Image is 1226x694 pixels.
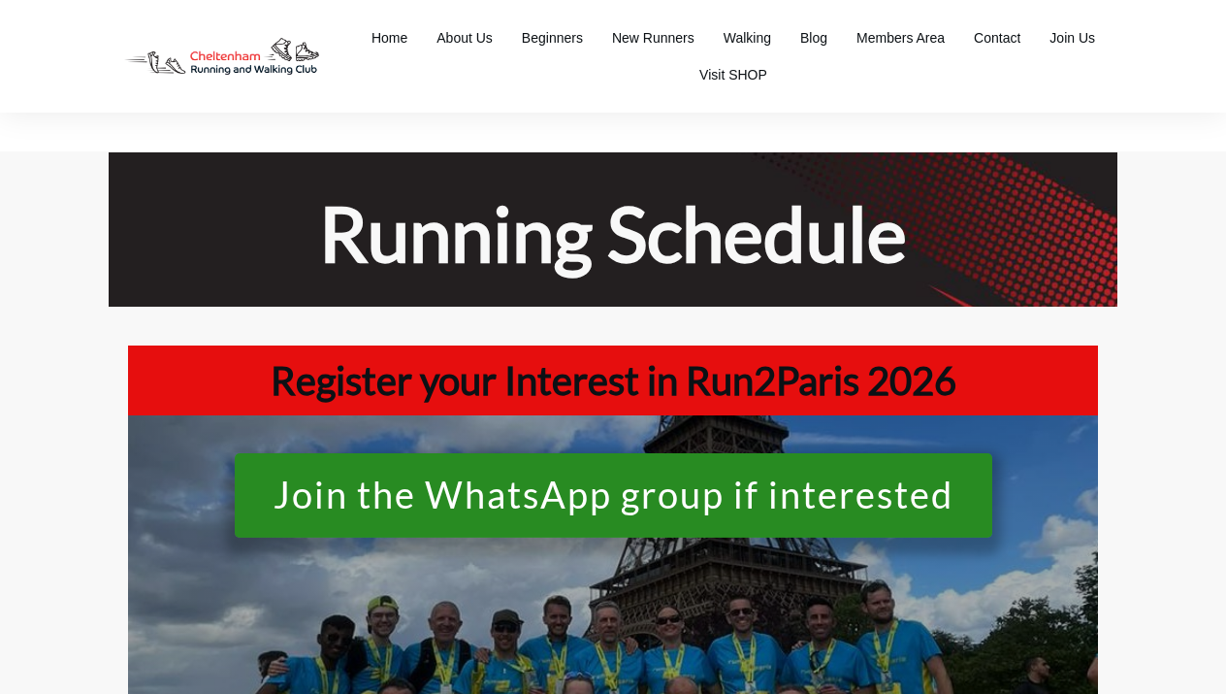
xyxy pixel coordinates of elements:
[974,24,1020,51] a: Contact
[522,24,583,51] a: Beginners
[274,475,953,526] span: Join the WhatsApp group if interested
[109,24,335,89] img: Decathlon
[856,24,945,51] a: Members Area
[138,355,1088,406] h1: Register your Interest in Run2Paris 2026
[800,24,827,51] a: Blog
[235,453,992,538] a: Join the WhatsApp group if interested
[436,24,493,51] a: About Us
[699,61,767,88] a: Visit SHOP
[724,24,771,51] a: Walking
[612,24,694,51] a: New Runners
[371,24,407,51] a: Home
[1049,24,1095,51] a: Join Us
[129,184,1097,282] h1: Running Schedule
